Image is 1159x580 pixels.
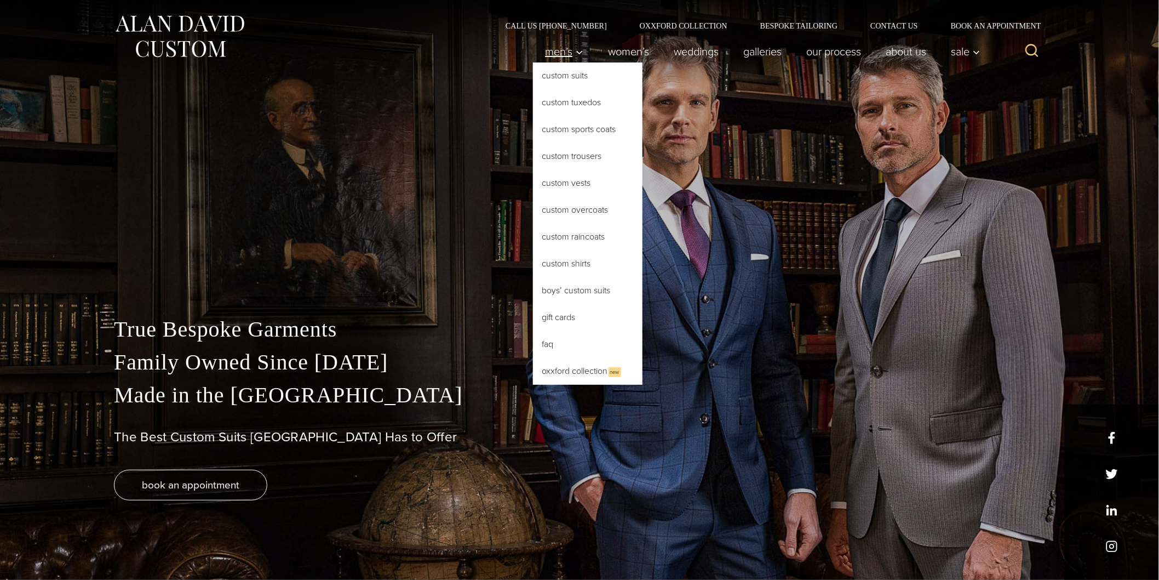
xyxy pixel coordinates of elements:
[609,367,621,377] span: New
[623,22,744,30] a: Oxxford Collection
[533,170,642,196] a: Custom Vests
[939,41,986,62] button: Sale sub menu toggle
[533,277,642,304] a: Boys’ Custom Suits
[662,41,731,62] a: weddings
[114,313,1045,412] p: True Bespoke Garments Family Owned Since [DATE] Made in the [GEOGRAPHIC_DATA]
[1019,38,1045,65] button: View Search Form
[1106,504,1118,516] a: linkedin
[533,143,642,169] a: Custom Trousers
[934,22,1045,30] a: Book an Appointment
[533,116,642,143] a: Custom Sports Coats
[489,22,1045,30] nav: Secondary Navigation
[794,41,874,62] a: Our Process
[114,470,267,501] a: book an appointment
[533,358,642,385] a: Oxxford CollectionNew
[1106,468,1118,480] a: x/twitter
[533,224,642,250] a: Custom Raincoats
[114,429,1045,445] h1: The Best Custom Suits [GEOGRAPHIC_DATA] Has to Offer
[731,41,794,62] a: Galleries
[533,331,642,357] a: FAQ
[142,477,239,493] span: book an appointment
[596,41,662,62] a: Women’s
[1106,432,1118,444] a: facebook
[533,89,642,116] a: Custom Tuxedos
[533,62,642,89] a: Custom Suits
[489,22,623,30] a: Call Us [PHONE_NUMBER]
[533,251,642,277] a: Custom Shirts
[533,304,642,331] a: Gift Cards
[533,197,642,223] a: Custom Overcoats
[1106,541,1118,553] a: instagram
[533,41,596,62] button: Men’s sub menu toggle
[744,22,854,30] a: Bespoke Tailoring
[854,22,934,30] a: Contact Us
[114,12,245,61] img: Alan David Custom
[533,41,986,62] nav: Primary Navigation
[874,41,939,62] a: About Us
